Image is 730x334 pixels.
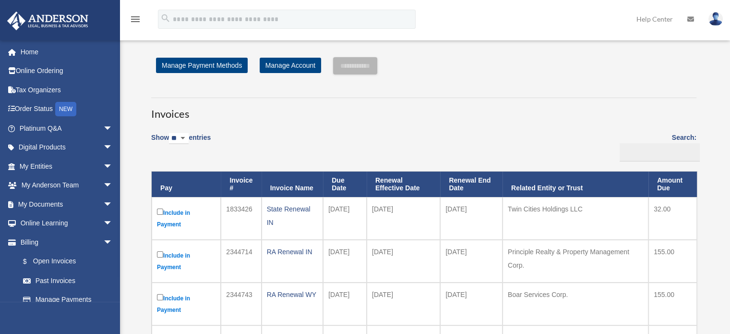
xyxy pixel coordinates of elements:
[440,197,503,240] td: [DATE]
[7,42,127,62] a: Home
[157,292,215,316] label: Include in Payment
[503,283,648,325] td: Boar Services Corp.
[7,80,127,99] a: Tax Organizers
[7,157,127,176] a: My Entitiesarrow_drop_down
[221,197,261,240] td: 1833426
[221,240,261,283] td: 2344714
[169,133,189,144] select: Showentries
[160,13,171,24] i: search
[156,58,248,73] a: Manage Payment Methods
[367,172,440,198] th: Renewal Effective Date: activate to sort column ascending
[103,119,122,138] span: arrow_drop_down
[440,172,503,198] th: Renewal End Date: activate to sort column ascending
[157,207,215,230] label: Include in Payment
[267,202,318,229] div: State Renewal IN
[103,157,122,176] span: arrow_drop_down
[616,132,696,161] label: Search:
[7,214,127,233] a: Online Learningarrow_drop_down
[503,240,648,283] td: Principle Realty & Property Management Corp.
[152,172,221,198] th: Pay: activate to sort column descending
[367,240,440,283] td: [DATE]
[7,233,122,252] a: Billingarrow_drop_down
[7,99,127,119] a: Order StatusNEW
[28,256,33,268] span: $
[13,271,122,290] a: Past Invoices
[157,294,163,300] input: Include in Payment
[13,290,122,309] a: Manage Payments
[367,197,440,240] td: [DATE]
[267,288,318,301] div: RA Renewal WY
[4,12,91,30] img: Anderson Advisors Platinum Portal
[55,102,76,116] div: NEW
[262,172,323,198] th: Invoice Name: activate to sort column ascending
[648,197,697,240] td: 32.00
[7,176,127,195] a: My Anderson Teamarrow_drop_down
[7,119,127,138] a: Platinum Q&Aarrow_drop_down
[7,195,127,214] a: My Documentsarrow_drop_down
[323,283,367,325] td: [DATE]
[648,240,697,283] td: 155.00
[503,197,648,240] td: Twin Cities Holdings LLC
[323,240,367,283] td: [DATE]
[323,172,367,198] th: Due Date: activate to sort column ascending
[103,214,122,234] span: arrow_drop_down
[103,195,122,214] span: arrow_drop_down
[648,283,697,325] td: 155.00
[151,132,211,154] label: Show entries
[323,197,367,240] td: [DATE]
[260,58,321,73] a: Manage Account
[620,143,700,161] input: Search:
[367,283,440,325] td: [DATE]
[157,251,163,258] input: Include in Payment
[157,249,215,273] label: Include in Payment
[221,283,261,325] td: 2344743
[7,62,127,81] a: Online Ordering
[103,176,122,196] span: arrow_drop_down
[130,13,141,25] i: menu
[267,245,318,259] div: RA Renewal IN
[151,98,696,122] h3: Invoices
[648,172,697,198] th: Amount Due: activate to sort column ascending
[103,233,122,252] span: arrow_drop_down
[7,138,127,157] a: Digital Productsarrow_drop_down
[157,209,163,215] input: Include in Payment
[130,17,141,25] a: menu
[221,172,261,198] th: Invoice #: activate to sort column ascending
[440,283,503,325] td: [DATE]
[440,240,503,283] td: [DATE]
[708,12,723,26] img: User Pic
[103,138,122,158] span: arrow_drop_down
[13,252,118,272] a: $Open Invoices
[503,172,648,198] th: Related Entity or Trust: activate to sort column ascending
